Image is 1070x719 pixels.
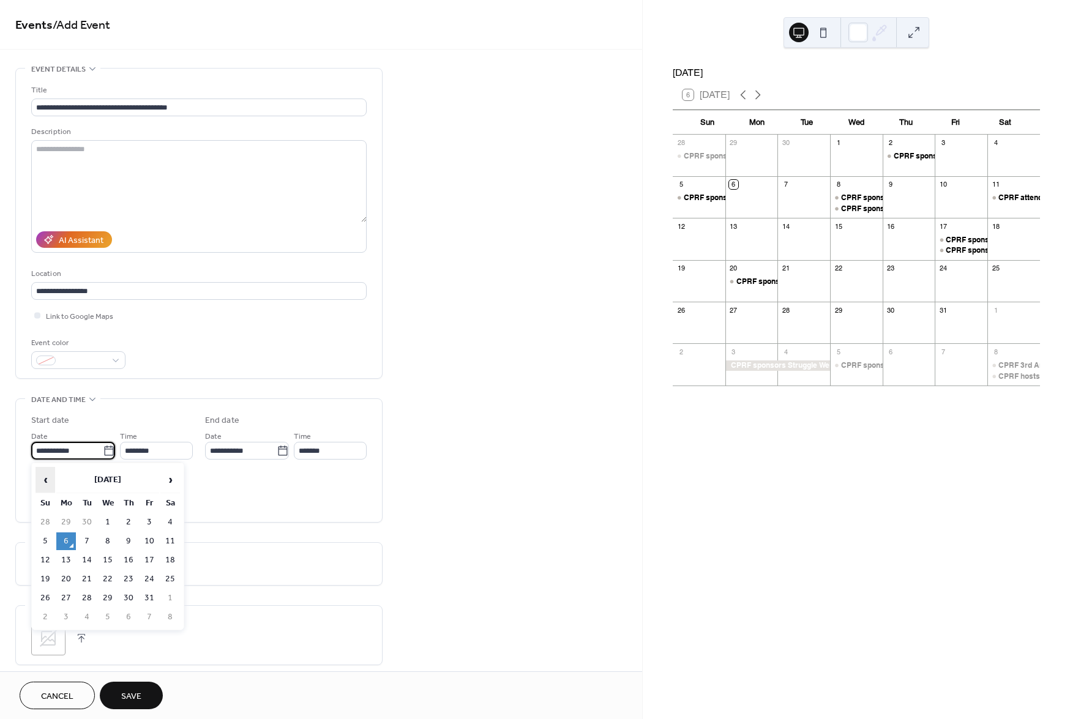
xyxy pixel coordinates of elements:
th: Su [36,494,55,512]
td: 11 [160,532,180,550]
div: 7 [938,347,948,356]
div: CPRF sponsors Multi Agency [MEDICAL_DATA] Team [684,193,870,203]
div: 6 [886,347,896,356]
div: 2 [676,347,686,356]
span: Date [205,430,222,443]
td: 28 [36,513,55,531]
div: CPRF sponsors U-Turn Saving our Youth Symposium [935,235,987,245]
th: We [98,494,118,512]
div: 31 [938,305,948,315]
div: [DATE] [673,65,1040,80]
div: 30 [886,305,896,315]
td: 1 [98,513,118,531]
td: 9 [119,532,138,550]
div: 16 [886,222,896,231]
td: 30 [119,589,138,607]
div: CPRF attends Wild About Sports Academy Basketball Lunch [987,193,1040,203]
th: Th [119,494,138,512]
div: 4 [991,138,1000,147]
button: AI Assistant [36,231,112,248]
div: CPRF sponsors Struggle Well 5-Day Training [725,360,830,371]
div: Sun [683,110,732,135]
td: 3 [140,513,159,531]
div: CPRF sponsors U-Turn Saving our Youth Symposium [935,245,987,256]
span: Time [294,430,311,443]
td: 29 [98,589,118,607]
td: 21 [77,570,97,588]
div: 10 [938,180,948,189]
th: [DATE] [56,467,159,493]
div: Title [31,84,364,97]
div: 11 [991,180,1000,189]
button: Save [100,682,163,709]
div: 3 [729,347,738,356]
span: / Add Event [53,13,110,37]
div: CPRF sponsors Multi Agency Peer Support Team [673,193,725,203]
div: 22 [834,264,843,273]
div: 24 [938,264,948,273]
span: Link to Google Maps [46,310,113,323]
td: 15 [98,551,118,569]
td: 6 [56,532,76,550]
th: Fr [140,494,159,512]
td: 23 [119,570,138,588]
div: Thu [881,110,930,135]
span: › [161,468,179,492]
td: 4 [77,608,97,626]
td: 7 [77,532,97,550]
td: 20 [56,570,76,588]
td: 27 [56,589,76,607]
th: Mo [56,494,76,512]
td: 29 [56,513,76,531]
div: 7 [781,180,790,189]
td: 18 [160,551,180,569]
td: 30 [77,513,97,531]
div: 27 [729,305,738,315]
td: 1 [160,589,180,607]
td: 8 [98,532,118,550]
div: Location [31,267,364,280]
td: 26 [36,589,55,607]
span: Date and time [31,393,86,406]
span: Event details [31,63,86,76]
div: 13 [729,222,738,231]
div: 18 [991,222,1000,231]
div: 6 [729,180,738,189]
span: Save [121,690,141,703]
td: 5 [98,608,118,626]
div: 20 [729,264,738,273]
div: 26 [676,305,686,315]
div: CPRF sponsors Miami Police Department National Forensic Science Week 2025 Luncheon [673,151,725,162]
div: 21 [781,264,790,273]
div: 17 [938,222,948,231]
div: 2 [886,138,896,147]
td: 22 [98,570,118,588]
div: 29 [729,138,738,147]
button: Cancel [20,682,95,709]
td: 2 [119,513,138,531]
div: 9 [886,180,896,189]
div: End date [205,414,239,427]
div: CPRF sponsors MDC Domestic Violence Oversight Board Film Premiere [830,193,883,203]
a: Events [15,13,53,37]
td: 10 [140,532,159,550]
td: 5 [36,532,55,550]
td: 6 [119,608,138,626]
span: ‹ [36,468,54,492]
td: 2 [36,608,55,626]
td: 28 [77,589,97,607]
div: CPRF 3rd Annual Veteran's Day Poker Tournament & Cocktail Party [987,360,1040,371]
div: 28 [676,138,686,147]
div: CPRF sponsors Struggle Well 5-Day Training [725,277,778,287]
div: 3 [938,138,948,147]
div: 5 [676,180,686,189]
div: Tue [782,110,831,135]
div: Mon [732,110,782,135]
div: Wed [831,110,881,135]
td: 7 [140,608,159,626]
td: 8 [160,608,180,626]
div: CPRF hosts 3rd Annual Veteran's Day Poker Tournament [987,371,1040,382]
div: 1 [991,305,1000,315]
span: Time [120,430,137,443]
